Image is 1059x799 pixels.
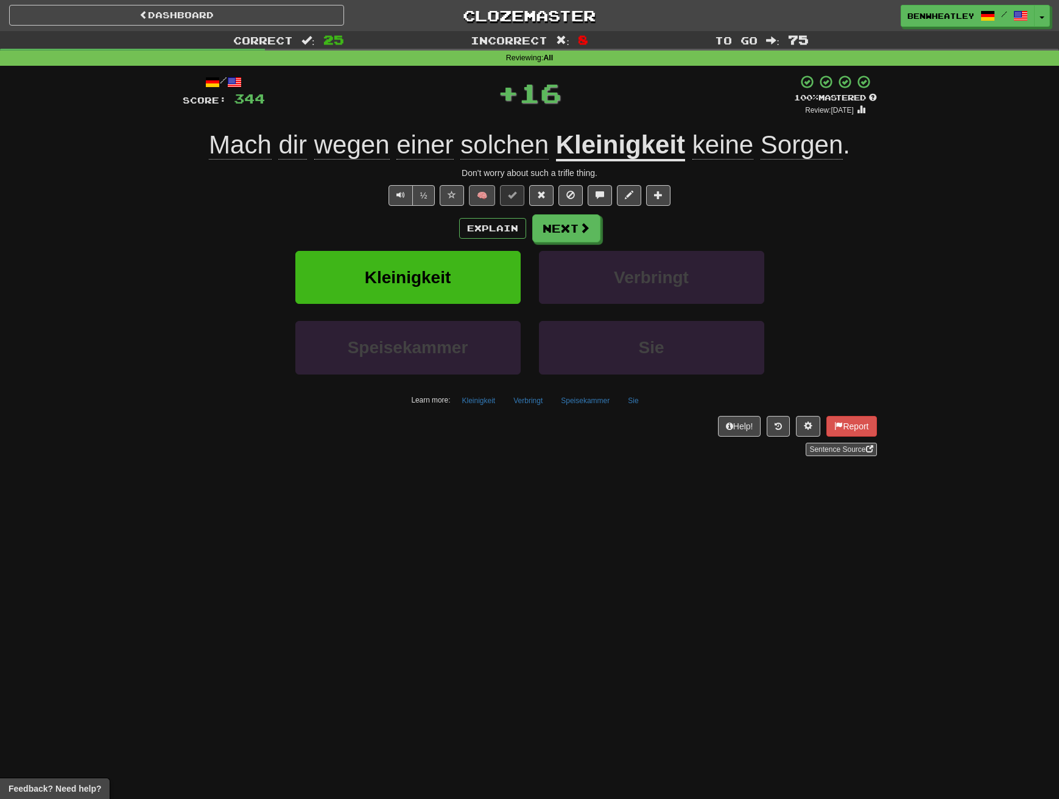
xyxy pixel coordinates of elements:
[558,185,583,206] button: Ignore sentence (alt+i)
[766,35,779,46] span: :
[646,185,670,206] button: Add to collection (alt+a)
[209,130,272,160] span: Mach
[901,5,1035,27] a: BenWheatley /
[519,77,561,108] span: 16
[459,218,526,239] button: Explain
[233,34,293,46] span: Correct
[617,185,641,206] button: Edit sentence (alt+d)
[9,783,101,795] span: Open feedback widget
[588,185,612,206] button: Discuss sentence (alt+u)
[183,74,265,90] div: /
[323,32,344,47] span: 25
[348,338,468,357] span: Speisekammer
[471,34,547,46] span: Incorrect
[907,10,974,21] span: BenWheatley
[440,185,464,206] button: Favorite sentence (alt+f)
[794,93,818,102] span: 100 %
[539,321,764,374] button: Sie
[543,54,553,62] strong: All
[685,130,850,160] span: .
[718,416,761,437] button: Help!
[301,35,315,46] span: :
[396,130,453,160] span: einer
[507,392,549,410] button: Verbringt
[788,32,809,47] span: 75
[365,268,451,287] span: Kleinigkeit
[278,130,307,160] span: dir
[554,392,616,410] button: Speisekammer
[767,416,790,437] button: Round history (alt+y)
[295,321,521,374] button: Speisekammer
[362,5,697,26] a: Clozemaster
[761,130,843,160] span: Sorgen
[183,167,877,179] div: Don't worry about such a trifle thing.
[498,74,519,111] span: +
[386,185,435,206] div: Text-to-speech controls
[539,251,764,304] button: Verbringt
[9,5,344,26] a: Dashboard
[389,185,413,206] button: Play sentence audio (ctl+space)
[556,35,569,46] span: :
[314,130,390,160] span: wegen
[412,185,435,206] button: ½
[183,95,227,105] span: Score:
[805,106,854,114] small: Review: [DATE]
[794,93,877,104] div: Mastered
[500,185,524,206] button: Set this sentence to 100% Mastered (alt+m)
[456,392,502,410] button: Kleinigkeit
[806,443,876,456] a: Sentence Source
[1001,10,1007,18] span: /
[638,338,664,357] span: Sie
[411,396,450,404] small: Learn more:
[460,130,549,160] span: solchen
[532,214,600,242] button: Next
[556,130,685,161] u: Kleinigkeit
[621,392,645,410] button: Sie
[614,268,689,287] span: Verbringt
[715,34,758,46] span: To go
[295,251,521,304] button: Kleinigkeit
[529,185,554,206] button: Reset to 0% Mastered (alt+r)
[469,185,495,206] button: 🧠
[692,130,753,160] span: keine
[234,91,265,106] span: 344
[826,416,876,437] button: Report
[578,32,588,47] span: 8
